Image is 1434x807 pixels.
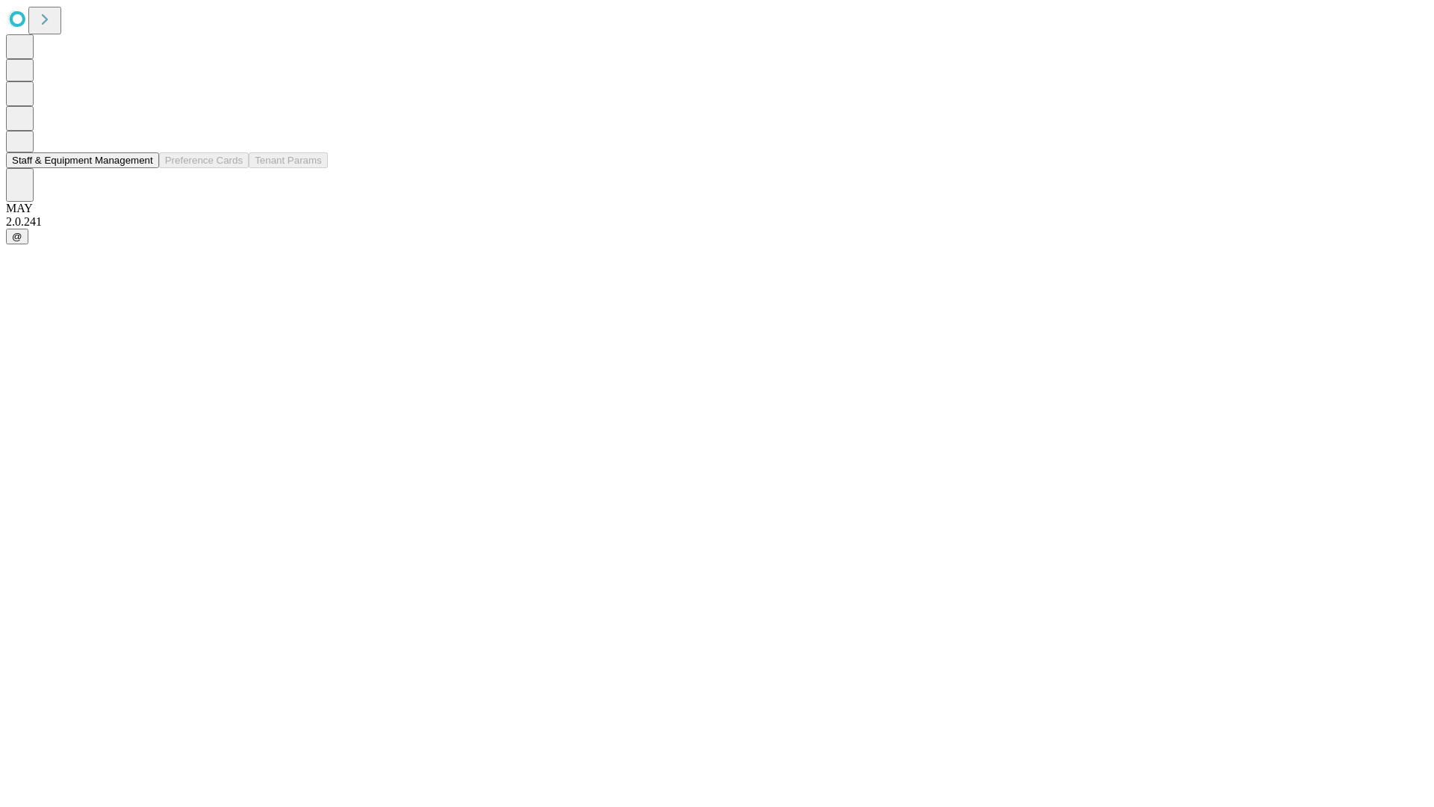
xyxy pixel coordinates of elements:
[12,231,22,242] span: @
[159,152,249,168] button: Preference Cards
[249,152,328,168] button: Tenant Params
[6,229,28,244] button: @
[6,215,1428,229] div: 2.0.241
[6,152,159,168] button: Staff & Equipment Management
[6,202,1428,215] div: MAY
